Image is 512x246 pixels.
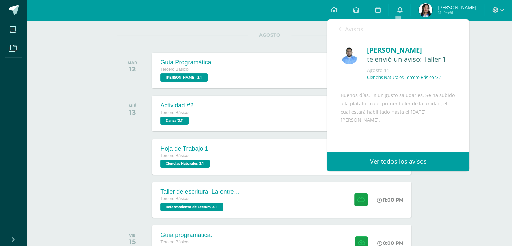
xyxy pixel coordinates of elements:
[419,3,432,17] img: 436187662f0b0212f517c4a31a78f853.png
[160,67,188,72] span: Tercero Básico
[160,160,210,168] span: Ciencias Naturales '3.1'
[327,152,469,171] a: Ver todos los avisos
[367,67,456,74] div: Agosto 11
[367,74,443,80] p: Ciencias Naturales Tercero Básico '3.1'
[160,117,189,125] span: Danza '3.1'
[437,10,476,16] span: Mi Perfil
[160,102,193,109] div: Actividad #2
[377,197,403,203] div: 11:00 PM
[367,55,456,64] div: te envió un aviso: Taller 1
[160,73,208,82] span: PEREL '3.1'
[160,232,213,239] div: Guía programática.
[129,108,136,116] div: 13
[340,47,358,64] img: 54ea75c2c4af8710d6093b43030d56ea.png
[128,65,137,73] div: 12
[160,240,188,244] span: Tercero Básico
[160,59,211,66] div: Guía Programática
[340,91,456,174] div: Buenos días. Es un gusto saludarles. Se ha subido a la plataforma el primer taller de la unidad, ...
[437,4,476,11] span: [PERSON_NAME]
[160,196,188,201] span: Tercero Básico
[248,32,291,38] span: AGOSTO
[160,188,241,195] div: Taller de escritura: La entrevista
[160,153,188,158] span: Tercero Básico
[160,110,188,115] span: Tercero Básico
[129,233,136,238] div: VIE
[129,238,136,246] div: 15
[128,60,137,65] div: MAR
[377,240,403,246] div: 8:00 PM
[160,145,211,152] div: Hoja de Trabajo 1
[345,25,363,33] span: Avisos
[129,103,136,108] div: MIÉ
[367,45,456,55] div: [PERSON_NAME]
[160,203,223,211] span: Reforzamiento de Lectura '3.1'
